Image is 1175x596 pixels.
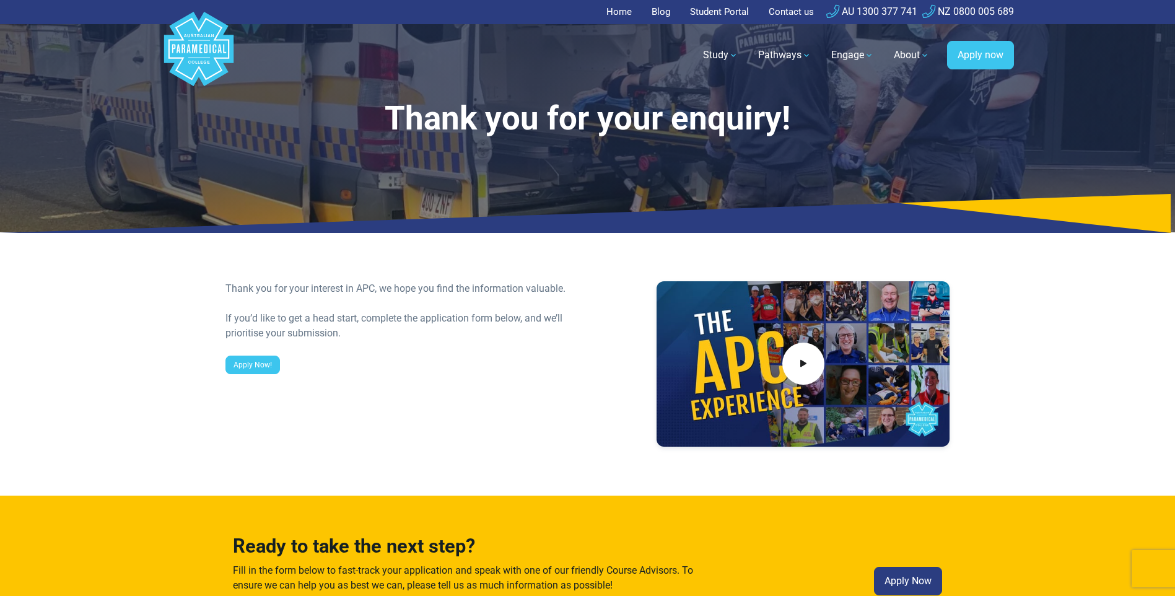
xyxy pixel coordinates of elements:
a: Engage [824,38,881,72]
h3: Ready to take the next step? [233,535,701,558]
div: Thank you for your interest in APC, we hope you find the information valuable. [225,281,580,296]
a: Apply Now [874,567,942,595]
a: Study [696,38,746,72]
a: Australian Paramedical College [162,24,236,87]
a: Pathways [751,38,819,72]
a: NZ 0800 005 689 [922,6,1014,17]
a: Apply Now! [225,356,280,374]
h1: Thank you for your enquiry! [225,99,950,138]
a: AU 1300 377 741 [826,6,917,17]
div: If you’d like to get a head start, complete the application form below, and we’ll prioritise your... [225,311,580,341]
a: About [886,38,937,72]
p: Fill in the form below to fast-track your application and speak with one of our friendly Course A... [233,563,701,593]
a: Apply now [947,41,1014,69]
